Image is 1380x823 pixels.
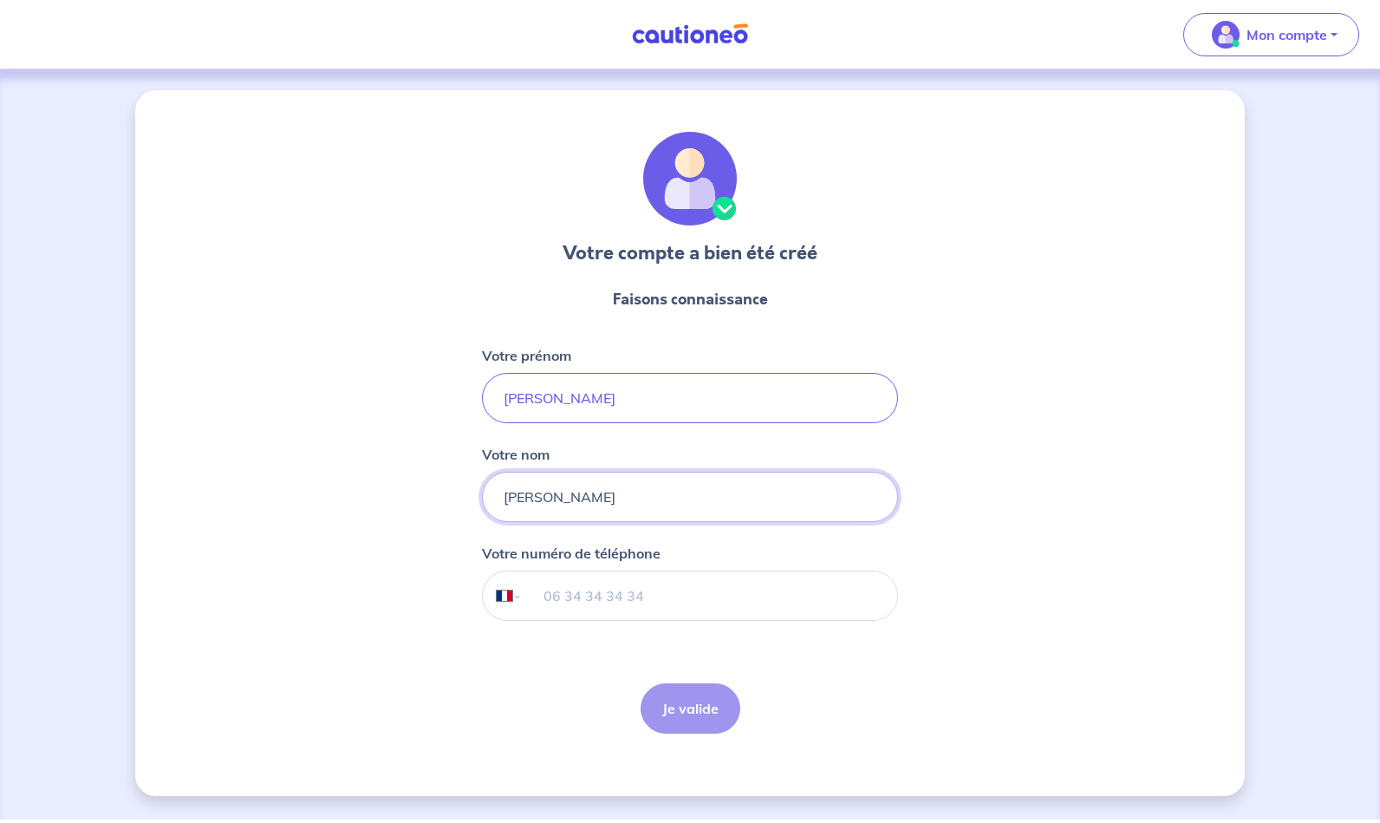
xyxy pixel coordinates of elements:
[563,239,817,267] h3: Votre compte a bien été créé
[613,288,768,310] p: Faisons connaissance
[482,345,571,366] p: Votre prénom
[1247,24,1327,45] p: Mon compte
[482,444,550,465] p: Votre nom
[1212,21,1240,49] img: illu_account_valid_menu.svg
[482,543,661,564] p: Votre numéro de téléphone
[482,373,898,423] input: John
[523,572,897,620] input: 06 34 34 34 34
[643,132,737,225] img: illu_account_valid.svg
[625,23,755,45] img: Cautioneo
[1183,13,1359,56] button: illu_account_valid_menu.svgMon compte
[482,472,898,522] input: Doe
